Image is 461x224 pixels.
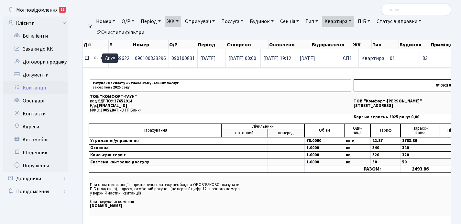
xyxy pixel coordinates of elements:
a: ПІБ [355,16,373,27]
p: Рахунок на сплату житлово-комунальних послуг за серпень 2025 року [90,79,351,91]
a: Квартира [322,16,354,27]
a: Орендарі [3,94,68,107]
td: Об'єм [304,124,344,137]
span: [DATE] 00:00 [228,55,256,62]
a: Довідники [3,172,68,185]
a: Договори продажу [3,55,68,68]
input: Пошук... [381,4,451,16]
td: 2493.86 [401,166,440,173]
a: Порушення [3,159,68,172]
span: [DATE] 19:12 [263,55,291,62]
td: Нарахування [89,124,221,137]
a: Секція [278,16,302,27]
a: Послуга [219,16,246,27]
a: О/Р [119,16,137,27]
td: 320 [370,152,400,159]
a: Контакти [3,107,68,120]
p: код ЄДРПОУ: [90,99,351,103]
a: Мої повідомлення12 [3,4,68,17]
a: Автомобілі [3,133,68,146]
th: Період [197,40,226,49]
td: поперед. [268,129,305,137]
a: Статус відправки [374,16,424,27]
th: Дії [83,40,109,49]
span: [DATE] [300,56,337,61]
span: 01 [390,55,395,62]
span: 37652914 [114,98,132,104]
td: 1783.86 [401,137,440,145]
p: Р/р: [90,104,351,108]
span: Мої повідомлення [16,6,58,14]
a: Період [138,16,163,27]
td: 1.0000 [304,152,344,159]
span: [FINANCIAL_ID] [97,103,127,109]
div: 12 [59,7,66,13]
span: СП1 [343,56,356,61]
a: Повідомлення [3,185,68,198]
td: 50 [370,159,400,166]
a: Тип [303,16,321,27]
a: Адреси [3,120,68,133]
a: Всі клієнти [3,29,68,42]
td: 1.0000 [304,159,344,166]
a: Документи [3,68,68,81]
p: ТОВ "КОМФОРТ-ТАУН" [90,95,351,99]
td: Лічильники [221,124,305,129]
a: Квитанції [3,81,68,94]
td: Консьєрж-сервіс [89,152,221,159]
th: # [109,40,132,49]
div: Друк [102,53,118,63]
th: ЖК [352,40,371,49]
td: 50 [401,159,440,166]
td: кв. [344,159,371,166]
td: кв. [344,145,371,152]
th: О/Р [169,40,197,49]
td: 22.87 [370,137,400,145]
span: Квартира [361,55,384,62]
td: кв.м [344,137,371,145]
td: 320 [401,152,440,159]
th: Тип [372,40,399,49]
a: ЖК [165,16,181,27]
a: Будинок [247,16,276,27]
th: Номер [132,40,169,49]
td: 78.0000 [304,137,344,145]
span: [DATE] [200,55,216,62]
span: 300528 [100,107,114,113]
th: Будинок [399,40,430,49]
td: Система контролю доступу [89,159,221,166]
th: Створено [226,40,269,49]
a: Очистити фільтри [93,27,147,38]
td: 340 [370,145,400,152]
td: Охорона [89,145,221,152]
td: Нарахо- вано [401,124,440,137]
span: 090100833296 [135,55,166,62]
span: 83 [423,56,459,61]
td: 1.0000 [304,145,344,152]
td: 340 [401,145,440,152]
a: Отримувач [182,16,217,27]
td: кв. [344,152,371,159]
td: Оди- ниця [344,124,371,137]
span: 090100831 [171,55,195,62]
a: Номер [93,16,118,27]
b: [DOMAIN_NAME] [90,203,122,209]
p: МФО: АТ «ОТП Банк» [90,108,351,112]
td: поточний [221,129,268,137]
a: Заявки до КК [3,42,68,55]
span: 3369622 [111,55,129,62]
th: Оновлено [269,40,311,49]
td: Тариф [370,124,400,137]
a: Щоденник [3,146,68,159]
td: Утримання/управління [89,137,221,145]
td: РАЗОМ: [344,166,401,173]
td: При оплаті квитанції в призначенні платежу необхідно ОБОВ'ЯЗКОВО вказувати ПІБ (власника), адресу... [89,176,384,216]
th: Відправлено [311,40,353,49]
a: Клієнти [3,17,68,29]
